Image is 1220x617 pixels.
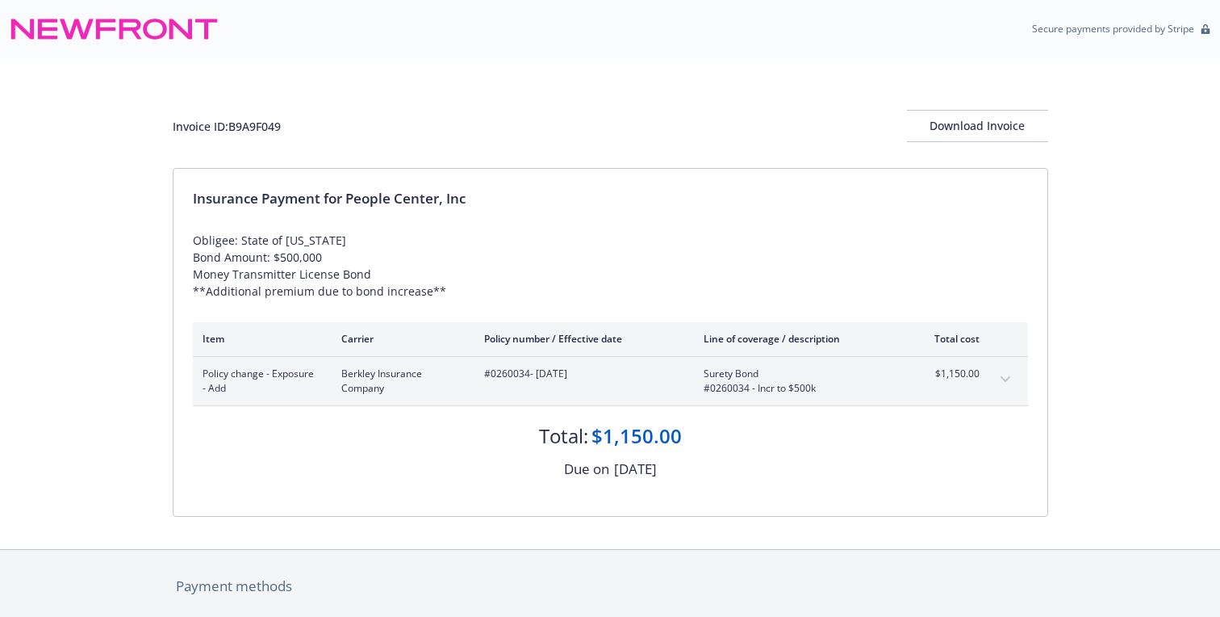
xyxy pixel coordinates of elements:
div: Download Invoice [907,111,1048,141]
span: Policy change - Exposure - Add [203,367,315,396]
div: Line of coverage / description [704,332,893,346]
span: Surety Bond#0260034 - Incr to $500k [704,367,893,396]
div: $1,150.00 [591,422,682,450]
div: Policy change - Exposure - AddBerkley Insurance Company#0260034- [DATE]Surety Bond#0260034 - Incr... [193,357,1028,405]
span: #0260034 - [DATE] [484,367,678,381]
div: Invoice ID: B9A9F049 [173,118,281,135]
div: Insurance Payment for People Center, Inc [193,188,1028,209]
span: Berkley Insurance Company [341,367,458,396]
div: Obligee: State of [US_STATE] Bond Amount: $500,000 Money Transmitter License Bond **Additional pr... [193,232,1028,300]
div: Payment methods [176,576,1045,597]
p: Secure payments provided by Stripe [1032,22,1194,36]
span: Surety Bond [704,367,893,381]
div: Total: [539,422,588,450]
div: Carrier [341,332,458,346]
div: Policy number / Effective date [484,332,678,346]
button: Download Invoice [907,110,1048,142]
div: Total cost [919,332,980,346]
button: expand content [992,367,1018,392]
div: Due on [564,459,609,480]
span: #0260034 - Incr to $500k [704,381,893,396]
div: [DATE] [614,459,657,480]
div: Item [203,332,315,346]
span: $1,150.00 [919,367,980,381]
